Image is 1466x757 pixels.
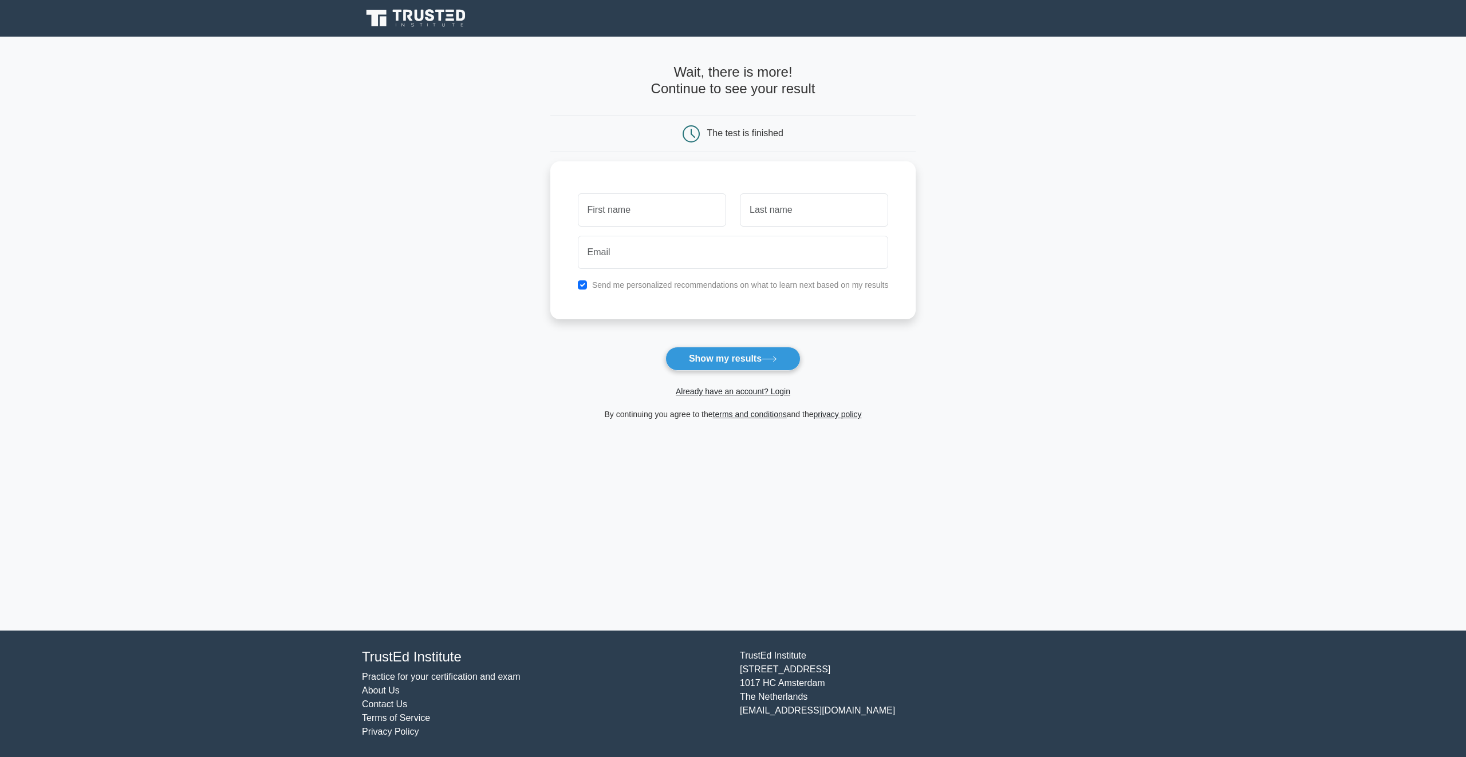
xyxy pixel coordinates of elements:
a: privacy policy [814,410,862,419]
div: By continuing you agree to the and the [543,407,923,421]
input: Last name [740,193,888,227]
h4: Wait, there is more! Continue to see your result [550,64,916,97]
h4: TrustEd Institute [362,649,726,665]
a: Already have an account? Login [676,387,790,396]
input: Email [578,236,889,269]
button: Show my results [665,347,801,371]
div: The test is finished [707,128,783,138]
input: First name [578,193,726,227]
label: Send me personalized recommendations on what to learn next based on my results [592,280,889,290]
a: Terms of Service [362,713,430,723]
div: TrustEd Institute [STREET_ADDRESS] 1017 HC Amsterdam The Netherlands [EMAIL_ADDRESS][DOMAIN_NAME] [733,649,1111,739]
a: Privacy Policy [362,727,419,736]
a: Practice for your certification and exam [362,672,521,681]
a: About Us [362,685,400,695]
a: Contact Us [362,699,407,709]
a: terms and conditions [713,410,787,419]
